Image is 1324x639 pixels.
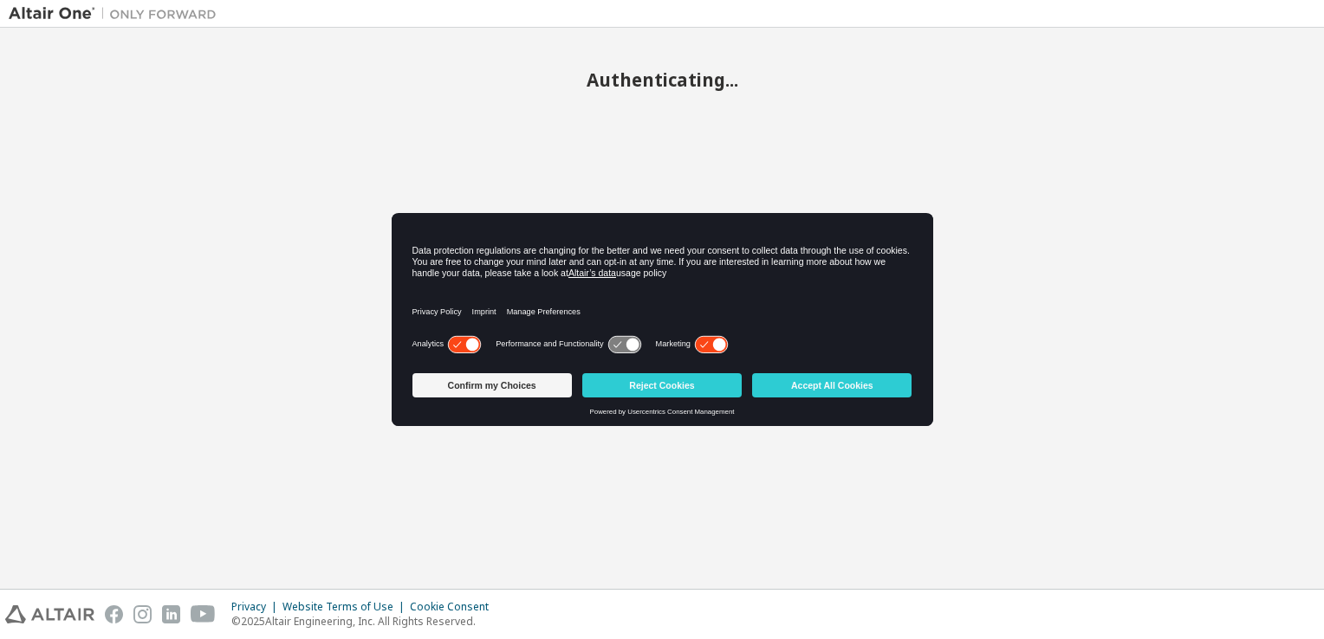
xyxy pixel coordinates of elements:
img: instagram.svg [133,605,152,623]
div: Website Terms of Use [282,600,410,614]
h2: Authenticating... [9,68,1315,91]
img: facebook.svg [105,605,123,623]
div: Privacy [231,600,282,614]
p: © 2025 Altair Engineering, Inc. All Rights Reserved. [231,614,499,629]
img: linkedin.svg [162,605,180,623]
img: altair_logo.svg [5,605,94,623]
img: Altair One [9,5,225,23]
div: Cookie Consent [410,600,499,614]
img: youtube.svg [191,605,216,623]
